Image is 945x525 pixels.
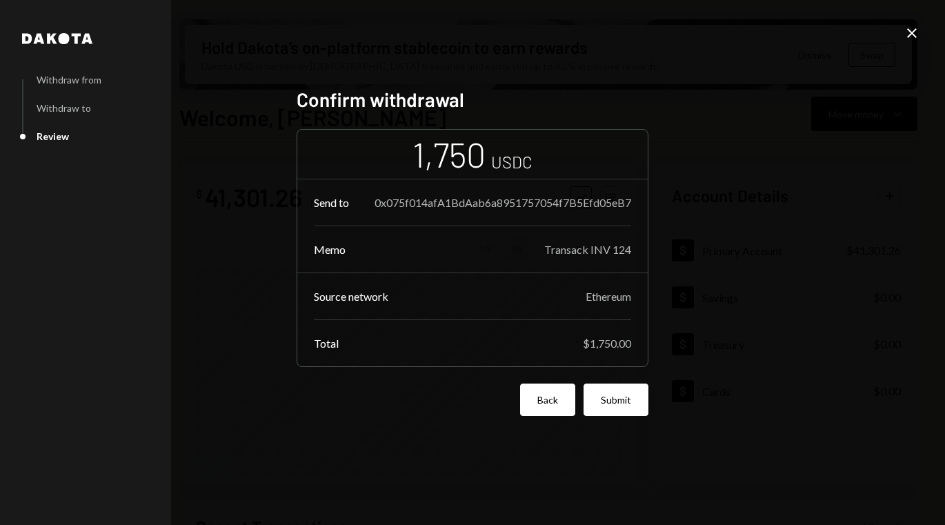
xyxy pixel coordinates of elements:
div: $1,750.00 [583,337,631,350]
button: Submit [584,384,648,416]
div: 1,750 [412,132,486,176]
div: Source network [314,290,388,303]
div: Review [37,130,69,142]
div: Total [314,337,339,350]
div: Send to [314,196,349,209]
button: Back [520,384,575,416]
div: Withdraw from [37,74,101,86]
div: Memo [314,243,346,256]
div: Transack INV 124 [544,243,631,256]
div: USDC [491,150,533,173]
div: 0x075f014afA1BdAab6a8951757054f7B5Efd05eB7 [375,196,631,209]
div: Ethereum [586,290,631,303]
h2: Confirm withdrawal [297,86,648,113]
div: Withdraw to [37,102,91,114]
